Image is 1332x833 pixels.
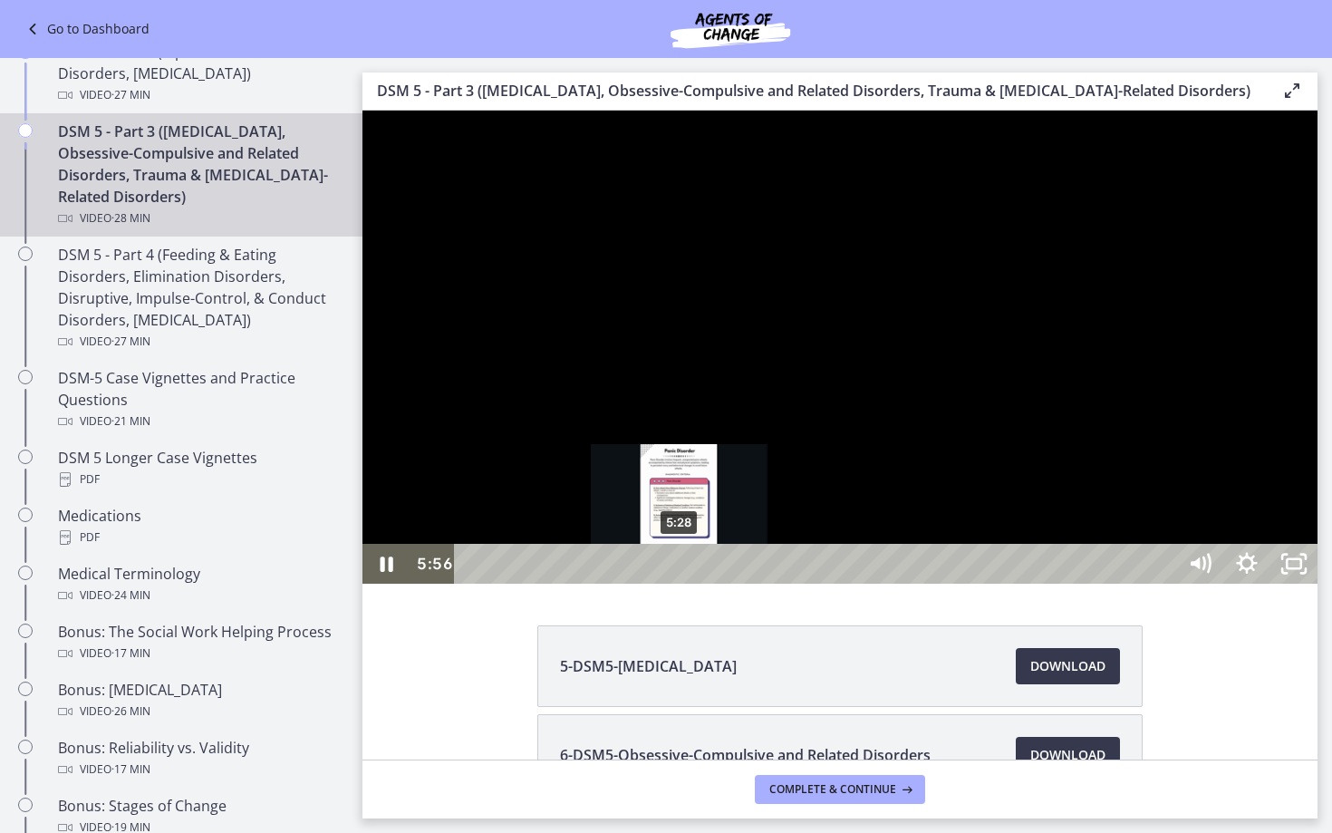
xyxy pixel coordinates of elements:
a: Download [1016,648,1120,684]
span: Download [1030,744,1105,766]
span: Download [1030,655,1105,677]
div: Bonus: Reliability vs. Validity [58,737,341,780]
span: · 24 min [111,585,150,606]
div: Video [58,84,341,106]
div: Bonus: The Social Work Helping Process [58,621,341,664]
iframe: Video Lesson [362,111,1318,584]
button: Mute [814,433,861,473]
span: · 27 min [111,331,150,353]
a: Go to Dashboard [22,18,150,40]
img: Agents of Change [622,7,839,51]
span: · 21 min [111,411,150,432]
h3: DSM 5 - Part 3 ([MEDICAL_DATA], Obsessive-Compulsive and Related Disorders, Trauma & [MEDICAL_DAT... [377,80,1252,102]
div: Bonus: [MEDICAL_DATA] [58,679,341,722]
div: Video [58,208,341,229]
span: 5-DSM5-[MEDICAL_DATA] [560,655,737,677]
button: Unfullscreen [908,433,955,473]
div: Video [58,759,341,780]
div: PDF [58,469,341,490]
button: Complete & continue [755,775,925,804]
a: Download [1016,737,1120,773]
span: · 17 min [111,643,150,664]
span: Complete & continue [769,782,896,797]
span: · 27 min [111,84,150,106]
div: Video [58,701,341,722]
span: 6-DSM5-Obsessive-Compulsive and Related Disorders [560,744,931,766]
div: Medical Terminology [58,563,341,606]
button: Show settings menu [861,433,908,473]
div: Video [58,331,341,353]
div: DSM 5 - Part 2 (Bipolar and Related Disorders, [MEDICAL_DATA]) [58,41,341,106]
div: DSM 5 - Part 4 (Feeding & Eating Disorders, Elimination Disorders, Disruptive, Impulse-Control, &... [58,244,341,353]
div: DSM 5 Longer Case Vignettes [58,447,341,490]
div: Video [58,585,341,606]
div: DSM-5 Case Vignettes and Practice Questions [58,367,341,432]
span: · 17 min [111,759,150,780]
div: Video [58,411,341,432]
div: DSM 5 - Part 3 ([MEDICAL_DATA], Obsessive-Compulsive and Related Disorders, Trauma & [MEDICAL_DAT... [58,121,341,229]
span: · 28 min [111,208,150,229]
div: Video [58,643,341,664]
span: · 26 min [111,701,150,722]
div: PDF [58,527,341,548]
div: Medications [58,505,341,548]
